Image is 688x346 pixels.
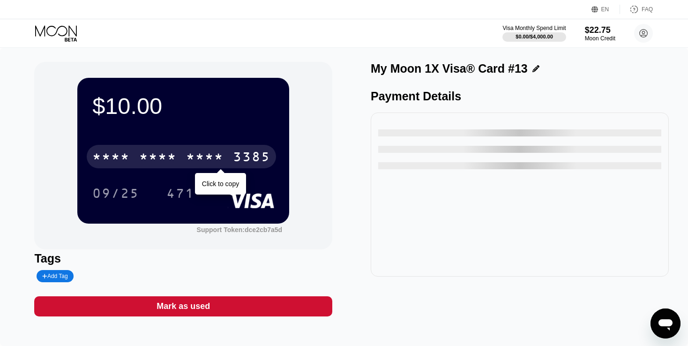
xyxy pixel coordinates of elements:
[502,25,566,31] div: Visa Monthly Spend Limit
[371,62,528,75] div: My Moon 1X Visa® Card #13
[585,25,615,42] div: $22.75Moon Credit
[37,270,73,282] div: Add Tag
[585,25,615,35] div: $22.75
[166,187,194,202] div: 471
[85,181,146,205] div: 09/25
[371,90,669,103] div: Payment Details
[202,180,239,188] div: Click to copy
[159,181,202,205] div: 471
[42,273,67,279] div: Add Tag
[502,25,566,42] div: Visa Monthly Spend Limit$0.00/$4,000.00
[601,6,609,13] div: EN
[591,5,620,14] div: EN
[620,5,653,14] div: FAQ
[197,226,283,233] div: Support Token: dce2cb7a5d
[157,301,210,312] div: Mark as used
[516,34,553,39] div: $0.00 / $4,000.00
[651,308,681,338] iframe: Button to launch messaging window
[585,35,615,42] div: Moon Credit
[92,187,139,202] div: 09/25
[197,226,283,233] div: Support Token:dce2cb7a5d
[642,6,653,13] div: FAQ
[92,93,274,119] div: $10.00
[34,252,332,265] div: Tags
[233,150,270,165] div: 3385
[34,296,332,316] div: Mark as used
